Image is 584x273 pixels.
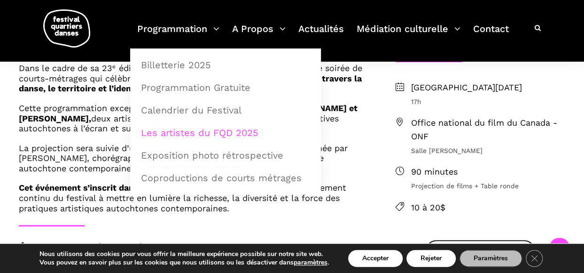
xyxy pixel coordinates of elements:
span: 17h [411,96,565,107]
a: Exposition photo rétrospective [135,145,316,166]
a: Programmation [137,21,219,48]
button: paramètres [293,258,327,267]
p: Nous utilisons des cookies pour vous offrir la meilleure expérience possible sur notre site web. [39,250,328,258]
a: Contact [473,21,509,48]
span: Office national du film du Canada - ONF [411,116,565,144]
h6: Cette programmation exceptionnelle est deux artistes engagées dans la valorisation des perspectiv... [19,103,365,134]
strong: Cet événement s’inscrit dans le volet autochtone du FQD 2025 [19,183,278,193]
button: Rejeter [406,250,456,267]
h6: Dans le cadre de sa 23ᵉ édition, le Festival Quartiers Danses présente une soirée de courts-métra... [19,63,365,94]
a: Les artistes du FQD 2025 [135,122,316,144]
strong: à travers la danse, le territoire et l’identité. [19,73,362,94]
span: 90 minutes [411,165,565,179]
span: 10 à 20$ [411,201,565,215]
span: [GEOGRAPHIC_DATA][DATE] [411,81,565,95]
a: Programmation Gratuite [135,77,316,98]
a: Coproductions de courts métrages [135,167,316,189]
button: Accepter [348,250,403,267]
a: Billetterie 2025 [135,54,316,76]
a: Médiation culturelle [357,21,460,48]
button: Paramètres [459,250,522,267]
span: Salle [PERSON_NAME] [411,145,565,156]
a: Calendrier du Festival [135,99,316,121]
strong: co-commissariée par [PERSON_NAME] et [PERSON_NAME], [19,103,358,123]
a: A Propos [232,21,286,48]
span: Projection de films + Table ronde [411,181,565,191]
img: logo-fqd-med [43,9,90,48]
h6: , un engagement continu du festival à mettre en lumière la richesse, la diversité et la force des... [19,183,365,213]
h3: RED PATH (22 min) [19,241,144,264]
p: Vous pouvez en savoir plus sur les cookies que nous utilisons ou les désactiver dans . [39,258,328,267]
h6: La projection sera suivie d’une table ronde en présence des artistes, animée par [PERSON_NAME], c... [19,143,365,174]
a: Actualités [298,21,344,48]
button: Close GDPR Cookie Banner [526,250,543,267]
a: Obtenez vos billets [426,240,535,261]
